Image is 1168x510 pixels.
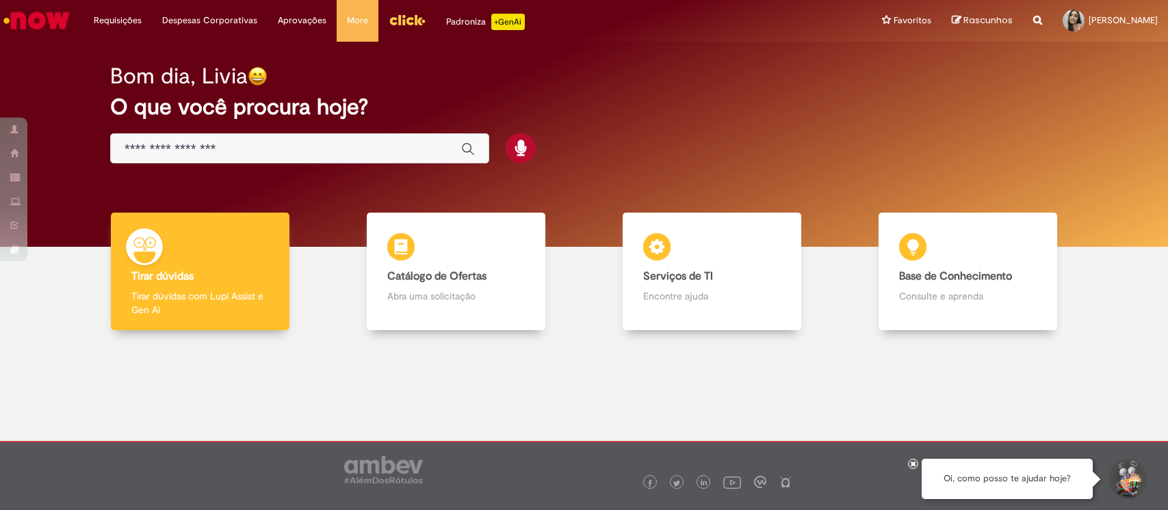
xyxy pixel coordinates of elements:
[963,14,1013,27] span: Rascunhos
[248,66,268,86] img: happy-face.png
[754,476,766,488] img: logo_footer_workplace.png
[110,95,1058,119] h2: O que você procura hoje?
[389,10,426,30] img: click_logo_yellow_360x200.png
[894,14,931,27] span: Favoritos
[347,14,368,27] span: More
[779,476,792,488] img: logo_footer_naosei.png
[1106,459,1147,500] button: Iniciar Conversa de Suporte
[344,456,423,483] img: logo_footer_ambev_rotulo_gray.png
[131,289,269,317] p: Tirar dúvidas com Lupi Assist e Gen Ai
[899,269,1012,283] b: Base de Conhecimento
[643,289,781,303] p: Encontre ajuda
[110,64,248,88] h2: Bom dia, Livia
[723,473,741,491] img: logo_footer_youtube.png
[899,289,1037,303] p: Consulte e aprenda
[840,213,1096,331] a: Base de Conhecimento Consulte e aprenda
[701,479,708,487] img: logo_footer_linkedin.png
[584,213,840,331] a: Serviços de TI Encontre ajuda
[162,14,257,27] span: Despesas Corporativas
[446,14,525,30] div: Padroniza
[278,14,326,27] span: Aprovações
[647,480,653,487] img: logo_footer_facebook.png
[643,269,713,283] b: Serviços de TI
[328,213,584,331] a: Catálogo de Ofertas Abra uma solicitação
[131,269,194,283] b: Tirar dúvidas
[387,289,525,303] p: Abra uma solicitação
[952,14,1013,27] a: Rascunhos
[94,14,142,27] span: Requisições
[673,480,680,487] img: logo_footer_twitter.png
[387,269,486,283] b: Catálogo de Ofertas
[922,459,1093,499] div: Oi, como posso te ajudar hoje?
[1089,14,1158,26] span: [PERSON_NAME]
[491,14,525,30] p: +GenAi
[72,213,328,331] a: Tirar dúvidas Tirar dúvidas com Lupi Assist e Gen Ai
[1,7,72,34] img: ServiceNow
